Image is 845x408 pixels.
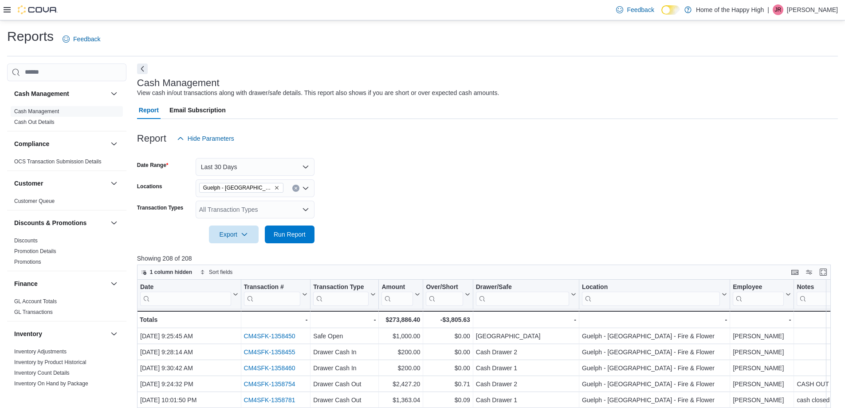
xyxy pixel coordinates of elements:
button: Inventory [14,329,107,338]
div: [DATE] 9:30:42 AM [140,363,238,373]
span: Hide Parameters [188,134,234,143]
a: CM4SFK-1358455 [244,349,295,356]
div: [DATE] 10:01:50 PM [140,395,238,405]
div: $1,000.00 [381,331,420,341]
button: Keyboard shortcuts [790,267,800,277]
span: Export [214,226,253,243]
span: Inventory On Hand by Package [14,380,88,387]
div: [DATE] 9:25:45 AM [140,331,238,341]
div: [PERSON_NAME] [733,395,791,405]
button: Inventory [109,329,119,339]
div: Drawer Cash Out [313,395,376,405]
div: Compliance [7,156,126,170]
div: Amount [381,283,413,292]
div: $200.00 [381,363,420,373]
span: Feedback [627,5,654,14]
h3: Discounts & Promotions [14,218,86,227]
button: Remove Guelph - Stone Square Centre - Fire & Flower from selection in this group [274,185,279,190]
span: Guelph - [GEOGRAPHIC_DATA] - Fire & Flower [203,183,272,192]
button: Date [140,283,238,306]
a: CM4SFK-1358781 [244,396,295,404]
button: Sort fields [197,267,236,277]
button: Cash Management [14,89,107,98]
div: [PERSON_NAME] [733,363,791,373]
div: Finance [7,296,126,321]
div: Location [582,283,720,306]
button: Open list of options [302,206,309,213]
p: | [767,4,769,15]
button: Enter fullscreen [818,267,829,277]
p: Home of the Happy High [696,4,764,15]
a: Cash Out Details [14,119,55,125]
span: 1 column hidden [150,269,192,276]
div: Guelph - [GEOGRAPHIC_DATA] - Fire & Flower [582,331,727,341]
div: Jazmine Rice [773,4,783,15]
button: Hide Parameters [173,130,238,147]
input: Dark Mode [661,5,680,15]
div: Employee [733,283,784,292]
a: GL Account Totals [14,298,57,305]
a: Promotions [14,259,41,265]
h3: Cash Management [14,89,69,98]
a: CM4SFK-1358450 [244,333,295,340]
div: - [582,314,727,325]
p: Showing 208 of 208 [137,254,838,263]
h1: Reports [7,28,54,45]
div: [PERSON_NAME] [733,331,791,341]
a: Inventory Count Details [14,370,70,376]
div: - [244,314,307,325]
div: -$3,805.63 [426,314,470,325]
div: Date [140,283,231,292]
a: Discounts [14,238,38,244]
button: Discounts & Promotions [109,218,119,228]
button: Export [209,226,259,243]
div: Employee [733,283,784,306]
button: 1 column hidden [138,267,196,277]
div: Cash Drawer 1 [476,395,576,405]
div: $0.00 [426,347,470,357]
div: [GEOGRAPHIC_DATA] [476,331,576,341]
div: $0.09 [426,395,470,405]
div: Guelph - [GEOGRAPHIC_DATA] - Fire & Flower [582,379,727,389]
img: Cova [18,5,58,14]
div: Cash Management [7,106,126,131]
span: Cash Out Details [14,119,55,126]
div: Cash Drawer 1 [476,363,576,373]
button: Amount [381,283,420,306]
a: Inventory Adjustments [14,349,67,355]
span: Feedback [73,35,100,44]
h3: Compliance [14,139,49,148]
span: Cash Management [14,108,59,115]
button: Display options [804,267,814,277]
a: Inventory by Product Historical [14,359,86,365]
div: Over/Short [426,283,463,292]
div: Transaction # URL [244,283,300,306]
div: [DATE] 9:24:32 PM [140,379,238,389]
div: Transaction Type [313,283,369,306]
span: Run Report [274,230,306,239]
div: Over/Short [426,283,463,306]
button: Location [582,283,727,306]
button: Employee [733,283,791,306]
div: $0.00 [426,363,470,373]
div: $1,363.04 [381,395,420,405]
button: Run Report [265,226,314,243]
a: Promotion Details [14,248,56,254]
a: CM4SFK-1358754 [244,380,295,388]
a: Customer Queue [14,198,55,204]
button: Compliance [109,139,119,149]
span: Promotions [14,258,41,265]
div: Customer [7,196,126,210]
div: Totals [140,314,238,325]
h3: Finance [14,279,38,288]
div: $2,427.20 [381,379,420,389]
div: Drawer Cash In [313,347,376,357]
a: OCS Transaction Submission Details [14,158,102,165]
button: Finance [109,278,119,289]
label: Date Range [137,162,169,169]
span: JR [775,4,782,15]
div: Amount [381,283,413,306]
